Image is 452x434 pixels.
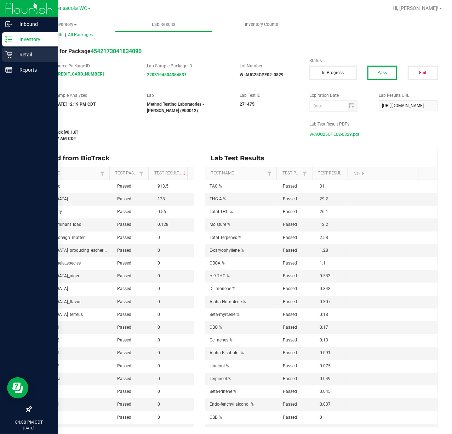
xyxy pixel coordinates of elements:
span: Passed [283,209,297,214]
span: 0 [158,312,160,317]
span: Passed [117,350,131,355]
label: Lab Test ID [240,92,299,99]
span: Lab Test Results [211,154,270,162]
label: Sample Analyzed [54,92,136,99]
inline-svg: Inventory [5,36,12,43]
span: Passed [117,248,131,253]
strong: W-AUG25GPE02-0829 [240,72,284,77]
strong: Method Testing Laboratories - [PERSON_NAME] (900012) [147,102,204,113]
span: Hi, [PERSON_NAME]! [393,5,439,11]
span: Passed [283,376,297,381]
a: Test ResultSortable [318,171,345,176]
span: Endo-fenchyl alcohol % [210,402,254,407]
p: Inbound [12,20,55,28]
span: W-AUG25GPE02-0829.pdf [309,129,359,140]
span: Passed [283,389,297,394]
span: 0.049 [320,376,331,381]
p: 04:00 PM CDT [3,419,55,425]
span: Passed [283,402,297,407]
button: Fail [408,66,438,80]
span: 0 [158,350,160,355]
span: Inventory Counts [235,21,288,28]
label: Status [309,57,438,64]
a: Test NameSortable [211,171,265,176]
span: 1.28 [320,248,328,253]
span: 0 [158,415,160,420]
span: CBGA % [210,261,225,266]
span: 0 [158,299,160,304]
a: Test PassedSortable [282,171,301,176]
span: Synced from BioTrack [37,154,115,162]
span: Pensacola WC [54,5,87,11]
span: [MEDICAL_DATA]_producing_escherichia_coli [36,248,121,253]
span: Passed [117,363,131,368]
label: Lab Sample Package ID [147,63,229,69]
label: Lab Results URL [379,92,438,99]
span: Passed [117,261,131,266]
span: 0.533 [320,273,331,278]
span: Passed [117,402,131,407]
span: Passed [117,299,131,304]
span: 0.037 [320,402,331,407]
span: Passed [283,273,297,278]
span: filth_feces_foreign_matter [36,235,85,240]
span: 0.091 [320,350,331,355]
span: 0.128 [158,222,168,227]
span: Δ-9 THC % [210,273,230,278]
span: 12.2 [320,222,328,227]
button: In Progress [309,66,357,80]
button: Pass [367,66,397,80]
span: 0.045 [320,389,331,394]
span: Total Terpenes % [210,235,241,240]
span: Passed [117,196,131,201]
span: 26.1 [320,209,328,214]
span: Passed [283,196,297,201]
span: Passed [283,286,297,291]
span: 0 [158,235,160,240]
span: Passed [117,273,131,278]
span: 0 [158,273,160,278]
span: Moisture % [210,222,230,227]
a: Inventory [17,17,115,32]
a: Filter [301,169,309,178]
span: 0 [158,376,160,381]
a: [CREDIT_CARD_NUMBER] [54,72,104,77]
span: Passed [117,312,131,317]
span: 29.2 [320,196,328,201]
span: All Packages [68,32,93,37]
span: Alpha-Humulene % [210,299,246,304]
span: [MEDICAL_DATA]_terreus [36,312,83,317]
span: Passed [283,222,297,227]
label: Expiration Date [309,92,368,99]
span: 0.17 [320,325,328,330]
a: Inventory Counts [213,17,311,32]
span: 128 [158,196,165,201]
span: Passed [283,261,297,266]
a: Test NameSortable [37,171,98,176]
span: Passed [283,325,297,330]
span: 0 [158,248,160,253]
span: Linalool % [210,363,229,368]
label: Source Package ID [54,63,136,69]
span: Passed [117,325,131,330]
span: Passed [283,350,297,355]
span: 0 [158,261,160,266]
a: Filter [137,169,145,178]
span: 0.56 [158,209,166,214]
span: 2.58 [320,235,328,240]
a: Lab Results [115,17,213,32]
span: Passed [117,209,131,214]
span: 913.5 [158,184,168,189]
th: Note [348,167,419,180]
span: [MEDICAL_DATA]_flavus [36,299,81,304]
span: 0.307 [320,299,331,304]
span: Passed [117,376,131,381]
span: Sortable [182,171,188,176]
span: Lab Results [142,21,185,28]
span: D-limonene % [210,286,235,291]
a: 4542173041834090 [91,48,142,55]
span: 0 [158,402,160,407]
a: 2203194504354537 [147,72,187,77]
span: 0 [158,325,160,330]
a: Filter [265,169,274,178]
